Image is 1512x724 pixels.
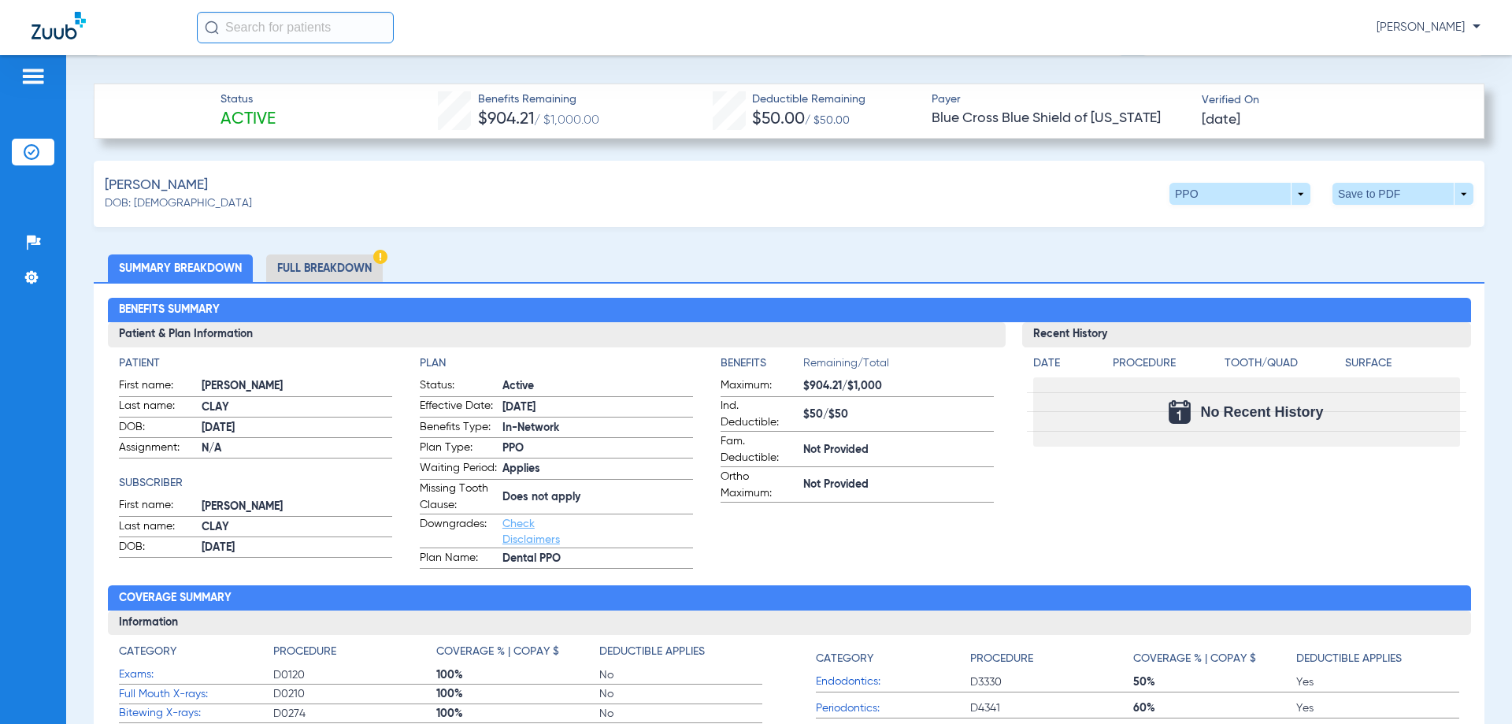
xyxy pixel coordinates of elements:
[816,651,873,667] h4: Category
[803,477,994,493] span: Not Provided
[1113,355,1220,377] app-breakdown-title: Procedure
[420,419,497,438] span: Benefits Type:
[373,250,387,264] img: Hazard
[197,12,394,43] input: Search for patients
[805,115,850,126] span: / $50.00
[108,611,1471,636] h3: Information
[1133,644,1296,673] app-breakdown-title: Coverage % | Copay $
[273,644,436,666] app-breakdown-title: Procedure
[502,399,693,416] span: [DATE]
[599,667,762,683] span: No
[502,518,560,545] a: Check Disclaimers
[599,644,762,666] app-breakdown-title: Deductible Applies
[202,540,392,556] span: [DATE]
[721,398,798,431] span: Ind. Deductible:
[970,644,1133,673] app-breakdown-title: Procedure
[1225,355,1340,377] app-breakdown-title: Tooth/Quad
[420,398,497,417] span: Effective Date:
[1033,355,1099,372] h4: Date
[202,378,392,395] span: [PERSON_NAME]
[108,298,1471,323] h2: Benefits Summary
[502,420,693,436] span: In-Network
[721,355,803,377] app-breakdown-title: Benefits
[420,440,497,459] span: Plan Type:
[119,497,196,516] span: First name:
[1022,322,1471,347] h3: Recent History
[502,551,693,567] span: Dental PPO
[436,667,599,683] span: 100%
[119,644,176,660] h4: Category
[1200,404,1323,420] span: No Recent History
[803,407,994,423] span: $50/$50
[816,700,970,717] span: Periodontics:
[816,674,970,690] span: Endodontics:
[108,254,253,282] li: Summary Breakdown
[1169,400,1191,424] img: Calendar
[273,706,436,722] span: D0274
[202,499,392,515] span: [PERSON_NAME]
[970,651,1033,667] h4: Procedure
[803,442,994,459] span: Not Provided
[119,705,273,722] span: Bitewing X-rays:
[502,461,693,477] span: Applies
[1169,183,1310,205] button: PPO
[970,674,1133,690] span: D3330
[420,550,497,569] span: Plan Name:
[420,355,693,372] h4: Plan
[266,254,383,282] li: Full Breakdown
[119,475,392,492] h4: Subscriber
[108,585,1471,611] h2: Coverage Summary
[119,644,273,666] app-breakdown-title: Category
[220,91,276,108] span: Status
[1296,651,1402,667] h4: Deductible Applies
[119,419,196,438] span: DOB:
[119,686,273,703] span: Full Mouth X-rays:
[420,516,497,548] span: Downgrades:
[105,195,252,212] span: DOB: [DEMOGRAPHIC_DATA]
[119,355,392,372] h4: Patient
[1202,110,1240,130] span: [DATE]
[803,355,994,377] span: Remaining/Total
[1345,355,1460,372] h4: Surface
[721,433,798,466] span: Fam. Deductible:
[502,378,693,395] span: Active
[105,176,208,195] span: [PERSON_NAME]
[599,706,762,722] span: No
[1225,355,1340,372] h4: Tooth/Quad
[1033,355,1099,377] app-breakdown-title: Date
[202,519,392,536] span: CLAY
[803,378,994,395] span: $904.21/$1,000
[1377,20,1480,35] span: [PERSON_NAME]
[119,518,196,537] span: Last name:
[31,12,86,39] img: Zuub Logo
[599,686,762,702] span: No
[202,420,392,436] span: [DATE]
[436,644,599,666] app-breakdown-title: Coverage % | Copay $
[119,377,196,396] span: First name:
[202,399,392,416] span: CLAY
[202,440,392,457] span: N/A
[478,111,534,128] span: $904.21
[721,355,803,372] h4: Benefits
[205,20,219,35] img: Search Icon
[1202,92,1458,109] span: Verified On
[420,481,497,514] span: Missing Tooth Clause:
[1133,674,1296,690] span: 50%
[1296,644,1459,673] app-breakdown-title: Deductible Applies
[478,91,599,108] span: Benefits Remaining
[816,644,970,673] app-breakdown-title: Category
[108,322,1006,347] h3: Patient & Plan Information
[1133,700,1296,716] span: 60%
[119,440,196,459] span: Assignment:
[1296,674,1459,690] span: Yes
[970,700,1133,716] span: D4341
[273,644,336,660] h4: Procedure
[1433,648,1512,724] div: Chat Widget
[20,67,46,86] img: hamburger-icon
[119,539,196,558] span: DOB:
[436,686,599,702] span: 100%
[119,398,196,417] span: Last name:
[1113,355,1220,372] h4: Procedure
